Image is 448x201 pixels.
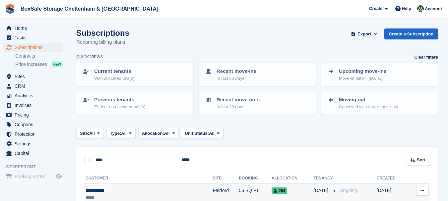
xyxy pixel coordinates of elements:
a: Moving out Cancelled with future move-out [322,92,437,114]
a: Recent move-outs In last 30 days [199,92,315,114]
span: [DATE] [314,187,330,194]
span: Settings [15,139,54,148]
button: Allocation: All [138,128,179,139]
th: Created [377,173,408,184]
a: menu [3,81,63,91]
div: NEW [52,61,63,68]
a: menu [3,120,63,129]
a: menu [3,91,63,100]
span: Analytics [15,91,54,100]
a: menu [3,172,63,181]
p: Previous tenants [94,96,146,104]
p: Cancelled with future move-out [339,104,398,110]
h1: Subscriptions [76,28,129,37]
a: menu [3,43,63,52]
span: Booking Portal [15,172,54,181]
a: Previous tenants Ended, no allocated unit(s) [77,92,193,114]
span: Storefront [6,164,66,170]
p: In last 30 days [217,75,256,82]
span: Account [425,6,442,12]
th: Customer [84,173,213,184]
span: Price increases [15,61,47,68]
span: Invoices [15,101,54,110]
a: BoxSafe Storage Cheltenham & [GEOGRAPHIC_DATA] [18,3,161,14]
span: Allocation: [142,130,164,137]
span: Type: [110,130,121,137]
a: menu [3,149,63,158]
a: menu [3,101,63,110]
span: All [121,130,127,137]
th: Tenancy [314,173,337,184]
span: Export [357,31,371,37]
a: menu [3,33,63,42]
img: Kim Virabi [417,5,424,12]
p: Move-in date > [DATE] [339,75,386,82]
a: menu [3,24,63,33]
span: All [89,130,95,137]
span: Coupons [15,120,54,129]
a: menu [3,72,63,81]
button: Type: All [106,128,136,139]
p: Recent move-ins [217,68,256,75]
span: Sites [15,72,54,81]
span: 254 [272,187,287,194]
a: Upcoming move-ins Move-in date > [DATE] [322,64,437,85]
button: Export [350,28,379,39]
span: Capital [15,149,54,158]
button: Unit Status: All [181,128,223,139]
span: Tasks [15,33,54,42]
span: Home [15,24,54,33]
span: Create [369,5,382,12]
a: Recent move-ins In last 30 days [199,64,315,85]
p: Moving out [339,96,398,104]
img: stora-icon-8386f47178a22dfd0bd8f6a31ec36ba5ce8667c1dd55bd0f319d3a0aa187defe.svg [5,4,15,14]
a: Price increases NEW [15,61,63,68]
span: Pricing [15,110,54,120]
button: Site: All [76,128,104,139]
span: Sort [417,157,425,163]
span: Site: [80,130,89,137]
th: Site [213,173,239,184]
span: Protection [15,129,54,139]
a: Create a Subscription [384,28,438,39]
p: Upcoming move-ins [339,68,386,75]
p: Current tenants [94,68,134,75]
span: Unit Status: [185,130,209,137]
p: Ended, no allocated unit(s) [94,104,146,110]
span: CRM [15,81,54,91]
th: Booking [239,173,272,184]
p: With allocated unit(s) [94,75,134,82]
a: Preview store [55,173,63,180]
h6: Quick views [76,54,103,60]
a: Current tenants With allocated unit(s) [77,64,193,85]
span: All [209,130,215,137]
p: In last 30 days [217,104,260,110]
a: Clear filters [414,54,438,61]
span: All [164,130,170,137]
a: Contracts [15,53,63,59]
a: menu [3,139,63,148]
p: Recent move-outs [217,96,260,104]
a: menu [3,110,63,120]
p: Recurring billing plans [76,38,129,46]
span: Ongoing [340,188,357,193]
span: Subscriptions [15,43,54,52]
a: menu [3,129,63,139]
th: Allocation [272,173,314,184]
span: Help [402,5,411,12]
